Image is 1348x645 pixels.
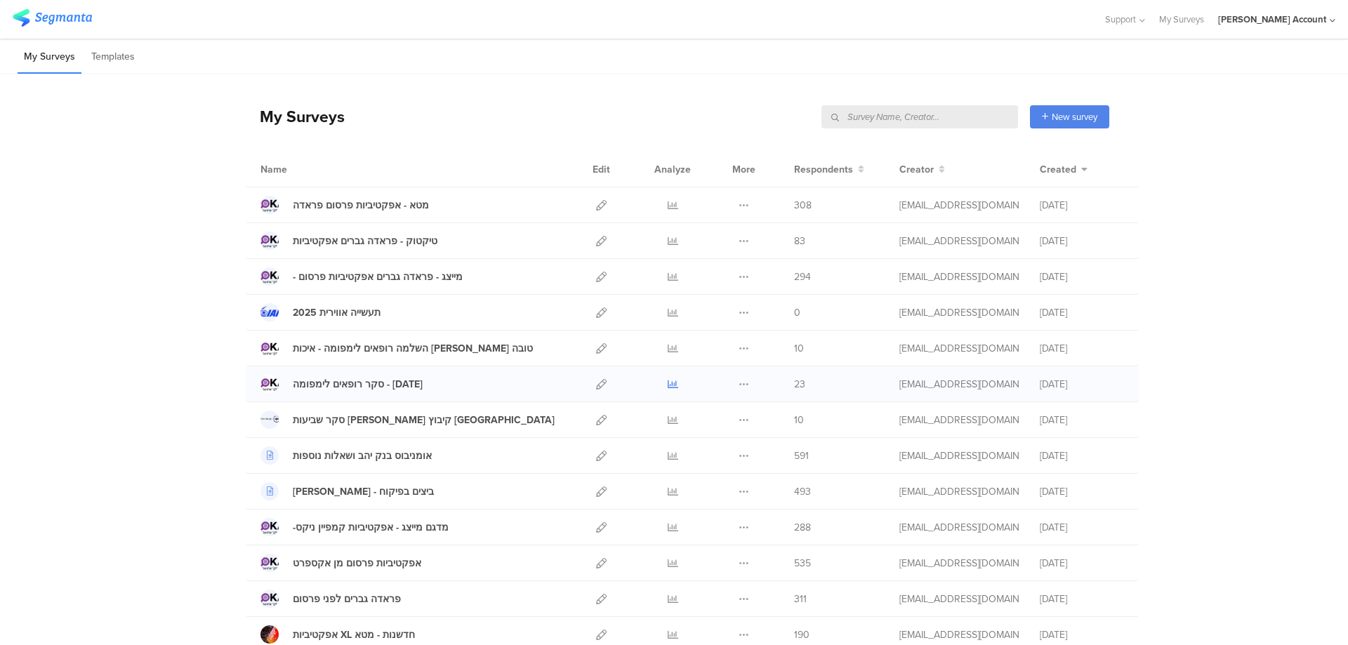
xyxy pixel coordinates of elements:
[293,198,429,213] div: מטא - אפקטיביות פרסום פראדה
[260,303,381,321] a: תעשייה אווירית 2025
[293,377,423,392] div: סקר רופאים לימפומה - ספטמבר 2025
[1040,627,1124,642] div: [DATE]
[899,162,945,177] button: Creator
[260,482,434,500] a: [PERSON_NAME] - ביצים בפיקוח
[1040,556,1124,571] div: [DATE]
[260,232,437,250] a: טיקטוק - פראדה גברים אפקטיביות
[85,41,141,74] li: Templates
[246,105,345,128] div: My Surveys
[899,234,1019,248] div: miri@miridikman.co.il
[260,446,432,465] a: אומניבוס בנק יהב ושאלות נוספות
[260,411,555,429] a: סקר שביעות [PERSON_NAME] קיבוץ [GEOGRAPHIC_DATA]
[1040,270,1124,284] div: [DATE]
[1040,377,1124,392] div: [DATE]
[1040,484,1124,499] div: [DATE]
[1040,413,1124,427] div: [DATE]
[794,377,805,392] span: 23
[1040,162,1076,177] span: Created
[794,270,811,284] span: 294
[794,520,811,535] span: 288
[899,270,1019,284] div: miri@miridikman.co.il
[1218,13,1326,26] div: [PERSON_NAME] Account
[729,152,759,187] div: More
[794,162,864,177] button: Respondents
[13,9,92,27] img: segmanta logo
[794,413,804,427] span: 10
[1040,341,1124,356] div: [DATE]
[794,484,811,499] span: 493
[293,448,432,463] div: אומניבוס בנק יהב ושאלות נוספות
[586,152,616,187] div: Edit
[260,196,429,214] a: מטא - אפקטיביות פרסום פראדה
[899,162,934,177] span: Creator
[794,198,812,213] span: 308
[293,305,381,320] div: תעשייה אווירית 2025
[899,413,1019,427] div: miri@miridikman.co.il
[899,377,1019,392] div: miri@miridikman.co.il
[1040,198,1124,213] div: [DATE]
[293,270,463,284] div: - מייצג - פראדה גברים אפקטיביות פרסום
[794,448,809,463] span: 591
[794,556,811,571] span: 535
[260,375,423,393] a: סקר רופאים לימפומה - [DATE]
[260,590,401,608] a: פראדה גברים לפני פרסום
[293,592,401,606] div: פראדה גברים לפני פרסום
[899,198,1019,213] div: miri@miridikman.co.il
[794,305,800,320] span: 0
[794,162,853,177] span: Respondents
[899,448,1019,463] div: miri@miridikman.co.il
[1040,592,1124,606] div: [DATE]
[1040,520,1124,535] div: [DATE]
[652,152,694,187] div: Analyze
[794,627,810,642] span: 190
[794,234,805,248] span: 83
[1040,234,1124,248] div: [DATE]
[293,556,421,571] div: אפקטיביות פרסום מן אקספרט
[293,341,533,356] div: השלמה רופאים לימפומה - איכות חיים טובה
[899,520,1019,535] div: miri@miridikman.co.il
[293,234,437,248] div: טיקטוק - פראדה גברים אפקטיביות
[260,162,345,177] div: Name
[18,41,81,74] li: My Surveys
[794,592,807,606] span: 311
[293,484,434,499] div: אסף פינק - ביצים בפיקוח
[821,105,1018,128] input: Survey Name, Creator...
[260,625,415,644] a: אפקטיביות XL חדשנות - מטא
[1040,448,1124,463] div: [DATE]
[899,556,1019,571] div: miri@miridikman.co.il
[899,484,1019,499] div: miri@miridikman.co.il
[1105,13,1136,26] span: Support
[899,627,1019,642] div: miri@miridikman.co.il
[794,341,804,356] span: 10
[260,267,463,286] a: - מייצג - פראדה גברים אפקטיביות פרסום
[260,339,533,357] a: השלמה רופאים לימפומה - איכות [PERSON_NAME] טובה
[1040,162,1088,177] button: Created
[293,520,449,535] div: -מדגם מייצג - אפקטיביות קמפיין ניקס
[899,341,1019,356] div: miri@miridikman.co.il
[1052,110,1097,124] span: New survey
[899,305,1019,320] div: miri@miridikman.co.il
[899,592,1019,606] div: miri@miridikman.co.il
[293,413,555,427] div: סקר שביעות רצון קיבוץ כנרת
[260,554,421,572] a: אפקטיביות פרסום מן אקספרט
[1040,305,1124,320] div: [DATE]
[260,518,449,536] a: -מדגם מייצג - אפקטיביות קמפיין ניקס
[293,627,415,642] div: אפקטיביות XL חדשנות - מטא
